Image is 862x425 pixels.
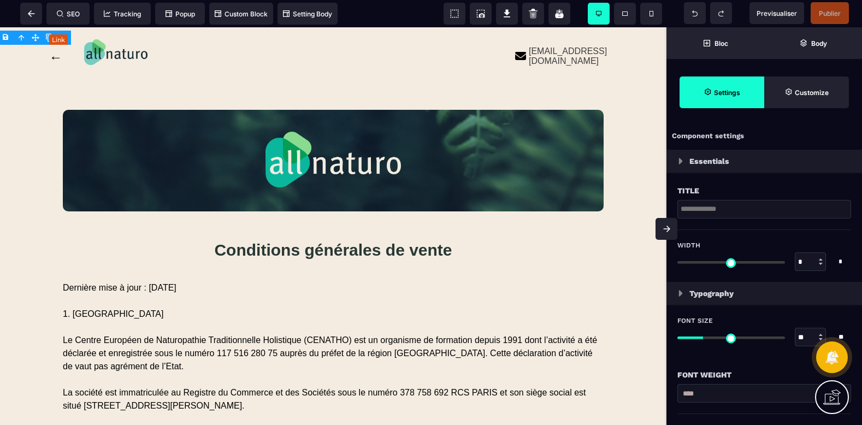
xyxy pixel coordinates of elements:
[689,287,734,300] p: Typography
[677,368,851,381] div: Font Weight
[104,10,141,18] span: Tracking
[265,104,401,160] img: 424b9556f079747e25d7806d351f115e_Allnaturo-logo-clair.png
[689,155,729,168] p: Essentials
[764,76,849,108] span: Open Style Manager
[757,9,797,17] span: Previsualiser
[764,27,862,59] span: Open Layer Manager
[166,10,195,18] span: Popup
[526,16,617,42] text: [EMAIL_ADDRESS][DOMAIN_NAME]
[714,88,740,97] strong: Settings
[680,76,764,108] span: Settings
[215,10,268,18] span: Custom Block
[677,241,700,250] span: Width
[57,10,80,18] span: SEO
[795,88,829,97] strong: Customize
[715,39,728,48] strong: Bloc
[666,27,764,59] span: Open Blocks
[677,316,713,325] span: Font Size
[749,2,804,24] span: Preview
[283,10,332,18] span: Setting Body
[470,3,492,25] span: Screenshot
[49,22,62,37] a: ←
[819,9,841,17] span: Publier
[62,12,147,38] img: 6acba719752e8672151c7f0ce65807ce_Allnaturo-logo-fonce%CC%81.png
[666,126,862,147] div: Component settings
[677,184,851,197] div: Title
[811,39,827,48] strong: Body
[678,158,683,164] img: loading
[678,290,683,297] img: loading
[444,3,465,25] span: View components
